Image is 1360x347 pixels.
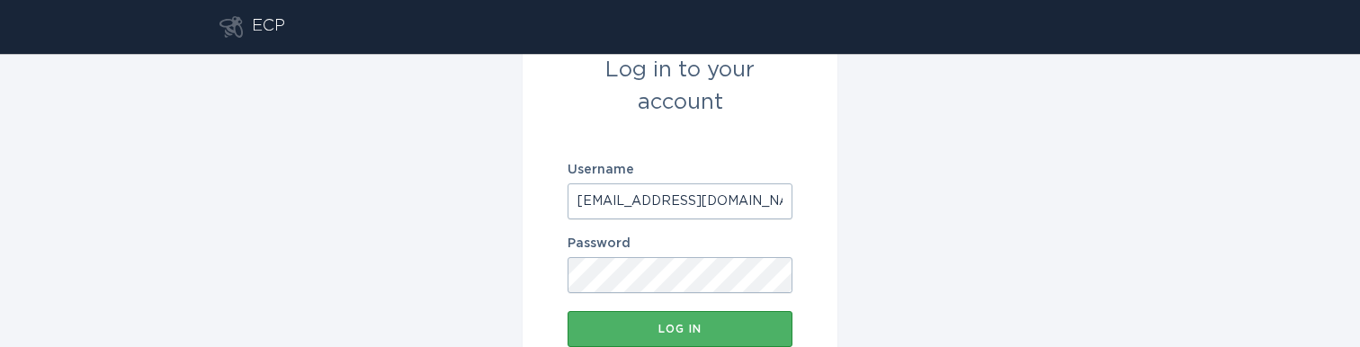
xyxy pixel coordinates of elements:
[568,164,792,176] label: Username
[252,16,285,38] div: ECP
[577,324,783,334] div: Log in
[568,311,792,347] button: Log in
[219,16,243,38] button: Go to dashboard
[568,54,792,119] div: Log in to your account
[568,237,792,250] label: Password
